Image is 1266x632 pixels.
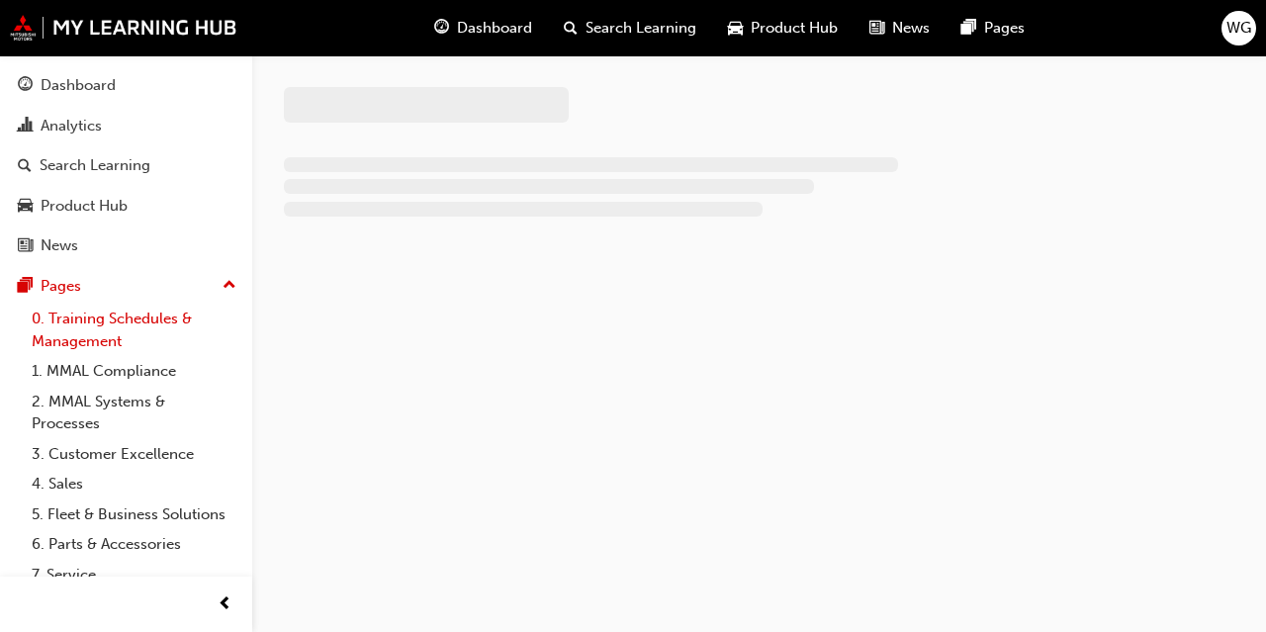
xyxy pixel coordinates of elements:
a: Search Learning [8,147,244,184]
a: guage-iconDashboard [418,8,548,48]
a: 7. Service [24,560,244,590]
span: News [892,17,930,40]
span: Product Hub [751,17,838,40]
span: news-icon [18,237,33,255]
button: WG [1221,11,1256,45]
a: Analytics [8,108,244,144]
div: Product Hub [41,195,128,218]
a: 6. Parts & Accessories [24,529,244,560]
span: WG [1226,17,1251,40]
span: pages-icon [18,278,33,296]
span: guage-icon [434,16,449,41]
a: search-iconSearch Learning [548,8,712,48]
span: Search Learning [586,17,696,40]
a: News [8,227,244,264]
div: Dashboard [41,74,116,97]
span: car-icon [728,16,743,41]
a: 0. Training Schedules & Management [24,304,244,356]
div: Analytics [41,115,102,137]
a: 2. MMAL Systems & Processes [24,387,244,439]
span: up-icon [223,273,236,299]
span: car-icon [18,198,33,216]
div: News [41,234,78,257]
span: Dashboard [457,17,532,40]
a: pages-iconPages [946,8,1040,48]
a: 5. Fleet & Business Solutions [24,499,244,530]
span: search-icon [564,16,578,41]
span: chart-icon [18,118,33,135]
a: car-iconProduct Hub [712,8,854,48]
a: 3. Customer Excellence [24,439,244,470]
button: DashboardAnalyticsSearch LearningProduct HubNews [8,63,244,268]
span: search-icon [18,157,32,175]
img: mmal [10,15,237,41]
a: 1. MMAL Compliance [24,356,244,387]
span: guage-icon [18,77,33,95]
span: pages-icon [961,16,976,41]
button: Pages [8,268,244,305]
span: prev-icon [218,592,232,617]
span: news-icon [869,16,884,41]
span: Pages [984,17,1025,40]
a: Dashboard [8,67,244,104]
div: Search Learning [40,154,150,177]
div: Pages [41,275,81,298]
a: Product Hub [8,188,244,225]
a: 4. Sales [24,469,244,499]
a: news-iconNews [854,8,946,48]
